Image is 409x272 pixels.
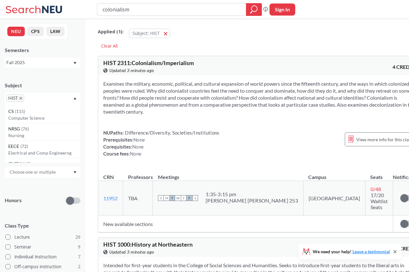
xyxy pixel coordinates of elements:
span: 9 [78,243,80,250]
button: LAW [46,27,65,36]
span: S [158,195,164,201]
p: Computer Science [8,115,80,121]
a: 11952 [103,195,118,201]
button: CPS [27,27,44,36]
span: None [132,144,144,149]
span: T [181,195,187,201]
button: Subject: HIST [129,29,170,38]
span: W [175,195,181,201]
span: Subject: HIST [133,30,160,36]
span: Class Type [5,222,80,229]
div: [PERSON_NAME] [PERSON_NAME] 253 [206,197,298,204]
th: Seats [365,167,393,181]
button: NEU [7,27,25,36]
span: Applied ( 1 ): [98,28,124,35]
label: Individual Instruction [5,253,80,261]
span: ( 115 ) [15,109,25,114]
svg: Dropdown arrow [73,171,77,174]
span: 7 [78,253,80,260]
div: Subject [5,82,80,89]
span: 2 [78,263,80,270]
div: Dropdown arrow [5,167,80,177]
span: 17/20 Waitlist Seats [371,192,388,210]
svg: X to remove pill [19,97,22,100]
input: Choose one or multiple [6,168,60,176]
div: Fall 2025Dropdown arrow [5,57,80,68]
span: ( 72 ) [20,143,28,149]
th: Meetings [153,167,303,181]
td: [GEOGRAPHIC_DATA] [303,181,365,216]
span: F [187,195,192,201]
th: Professors [123,167,153,181]
div: NUPaths: Prerequisites: Corequisites: Course fees: [103,129,219,157]
span: 0 / 48 [371,186,381,192]
svg: Dropdown arrow [73,62,77,64]
div: Clear All [98,41,121,51]
p: Nursing [8,132,80,139]
div: Semesters [5,47,80,54]
a: Leave a testimonial [352,249,390,254]
span: NRSG [8,125,21,132]
label: Off-campus instruction [5,262,80,271]
span: We need your help! [313,249,390,254]
div: 1:35 - 3:15 pm [206,191,298,197]
div: HISTX to remove pillDropdown arrowCS(115)Computer ScienceNRSG(76)NursingEECE(72)Electrical and Co... [5,93,80,106]
span: M [164,195,169,201]
span: T [169,195,175,201]
span: None [130,151,141,156]
div: CRN [103,174,114,181]
td: New available sections [98,216,393,232]
span: CS [8,108,15,115]
span: Difference/Diversity, Societies/Institutions [124,130,219,136]
span: 29 [75,234,80,241]
label: Seminar [5,243,80,251]
span: ( 76 ) [21,126,29,131]
span: HIST 2311 : Colonialism/Imperialism [103,59,194,66]
span: HIST 1000 : History at Northeastern [103,241,193,248]
svg: Dropdown arrow [73,97,77,100]
span: CHEM [8,160,23,167]
span: EECE [8,143,20,150]
button: Sign In [269,3,295,16]
p: Electrical and Comp Engineerng [8,150,80,156]
label: Lecture [5,233,80,241]
span: Updated 3 minutes ago [109,249,154,255]
span: Updated 3 minutes ago [109,67,154,74]
svg: magnifying glass [250,5,258,14]
span: ( 69 ) [23,161,31,166]
div: magnifying glass [246,3,262,16]
td: TBA [123,181,153,216]
span: HISTX to remove pill [6,94,24,102]
input: Class, professor, course number, "phrase" [102,4,242,15]
span: S [192,195,198,201]
div: Fall 2025 [6,59,73,66]
p: Honors [5,197,22,204]
th: Campus [303,167,365,181]
span: None [133,137,145,143]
